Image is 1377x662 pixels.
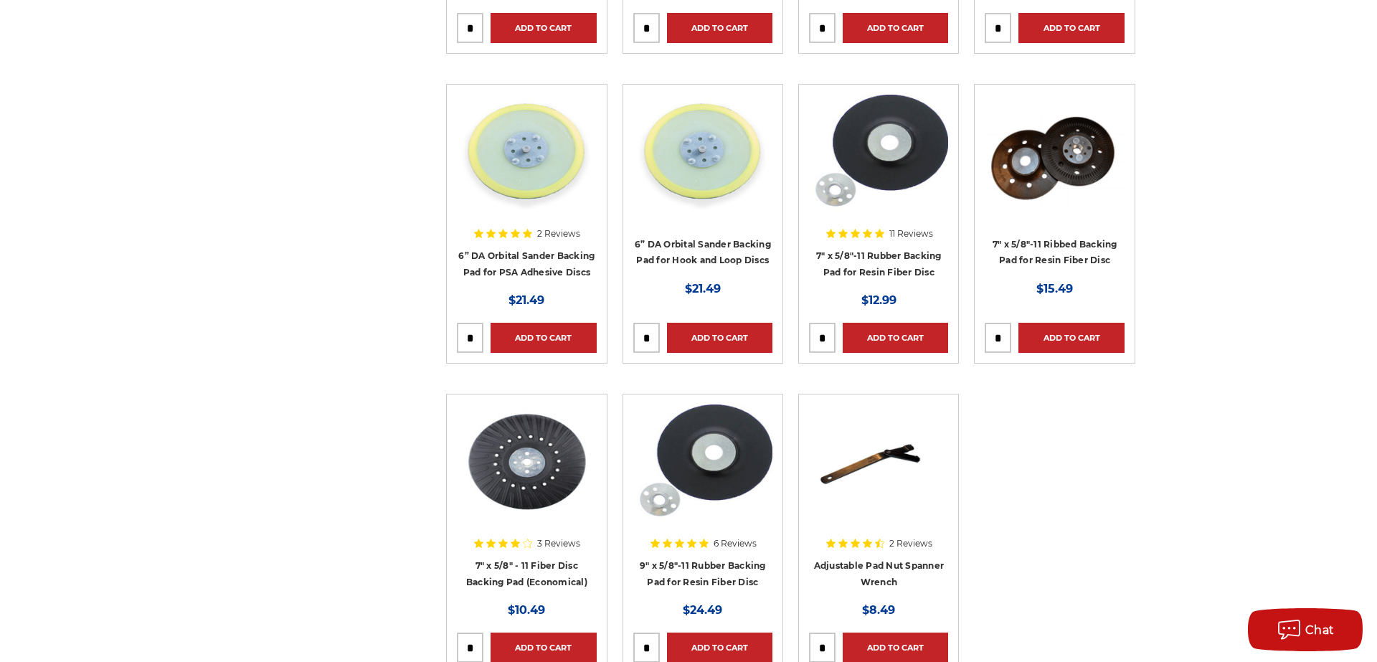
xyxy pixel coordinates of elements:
a: Adjustable Pad Nut Wrench [809,405,948,588]
a: Add to Cart [843,13,948,43]
img: 6” DA Orbital Sander Backing Pad for Hook and Loop Discs [633,95,772,209]
a: Add to Cart [667,323,772,353]
a: Add to Cart [843,323,948,353]
span: Chat [1305,623,1335,637]
a: 7-inch resin fiber disc backing pad with polypropylene plastic and cooling spiral ribs [457,405,596,588]
img: 6” DA Orbital Sander Backing Pad for PSA Adhesive Discs [457,95,596,209]
img: 7-inch resin fiber disc backing pad with polypropylene plastic and cooling spiral ribs [457,405,596,519]
button: Chat [1248,608,1363,651]
span: $21.49 [508,293,544,307]
span: $8.49 [862,603,895,617]
a: Add to Cart [1018,13,1124,43]
a: 7" Resin Fiber Rubber Backing Pad 5/8-11 nut [809,95,948,278]
span: $21.49 [685,282,721,295]
a: Add to Cart [1018,323,1124,353]
img: 7" resin fiber backing pad with air cool ribs [985,113,1124,209]
a: Add to Cart [491,323,596,353]
a: Add to Cart [491,13,596,43]
span: $15.49 [1036,282,1073,295]
a: Add to Cart [667,13,772,43]
span: $10.49 [508,603,545,617]
span: $24.49 [683,603,722,617]
a: 6” DA Orbital Sander Backing Pad for Hook and Loop Discs [633,95,772,278]
img: 7" Resin Fiber Rubber Backing Pad 5/8-11 nut [809,95,948,209]
img: 9" Resin Fiber Rubber Backing Pad 5/8-11 nut [633,405,772,519]
span: $12.99 [861,293,896,307]
a: 9" Resin Fiber Rubber Backing Pad 5/8-11 nut [633,405,772,588]
a: 7" resin fiber backing pad with air cool ribs [985,95,1124,278]
img: Adjustable Pad Nut Wrench [809,405,948,519]
a: 6” DA Orbital Sander Backing Pad for PSA Adhesive Discs [457,95,596,278]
